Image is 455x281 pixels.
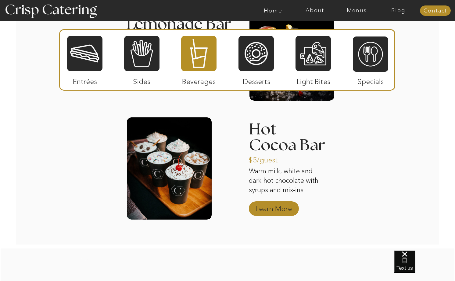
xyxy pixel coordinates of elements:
[121,71,162,89] p: Sides
[252,8,294,14] a: Home
[294,8,336,14] a: About
[394,251,455,281] iframe: podium webchat widget bubble
[249,122,330,138] h3: Hot Cocoa Bar
[126,16,237,24] h3: Lemonade Bar
[350,71,391,89] p: Specials
[178,71,219,89] p: Beverages
[249,167,321,196] p: Warm milk, white and dark hot chocolate with syrups and mix-ins
[126,29,166,47] p: $4/guest
[249,150,289,167] a: $5/guest
[253,198,294,216] a: Learn More
[336,8,378,14] a: Menus
[65,71,105,89] p: Entrées
[293,71,334,89] p: Light Bites
[420,8,451,14] a: Contact
[378,8,419,14] a: Blog
[236,71,277,89] p: Desserts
